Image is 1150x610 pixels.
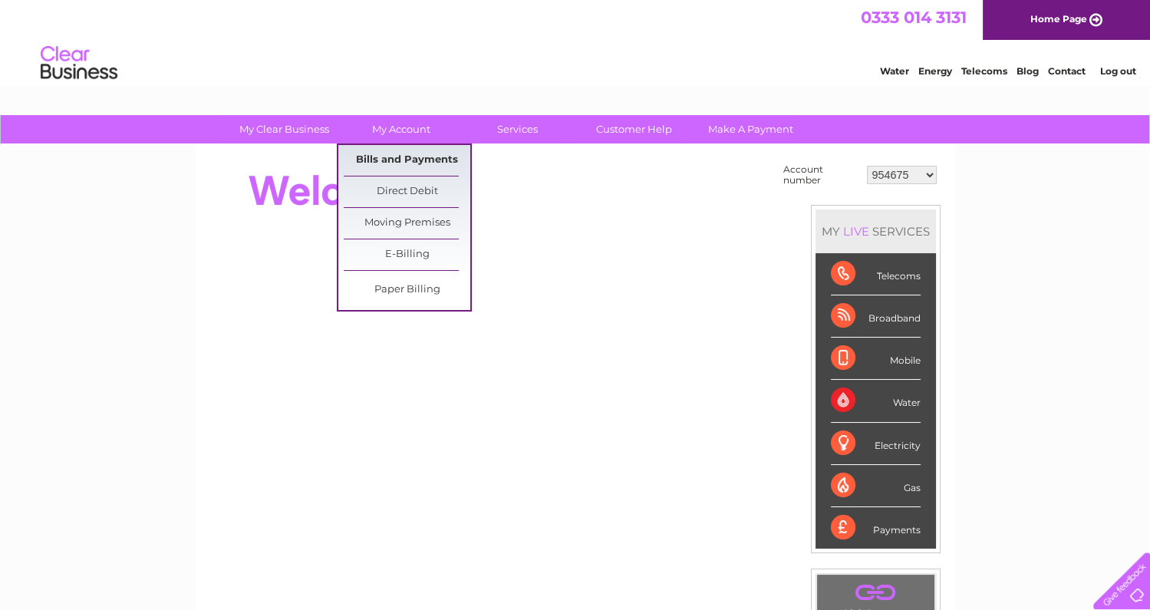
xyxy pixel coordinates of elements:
div: LIVE [840,224,872,239]
a: Blog [1017,65,1039,77]
td: Account number [779,160,863,190]
div: Water [831,380,921,422]
div: Electricity [831,423,921,465]
a: Bills and Payments [344,145,470,176]
a: Moving Premises [344,208,470,239]
a: Direct Debit [344,176,470,207]
a: Contact [1048,65,1086,77]
a: Telecoms [961,65,1007,77]
div: Payments [831,507,921,549]
a: Log out [1099,65,1135,77]
a: Customer Help [571,115,697,143]
a: Energy [918,65,952,77]
a: My Account [338,115,464,143]
div: Gas [831,465,921,507]
div: MY SERVICES [816,209,936,253]
a: My Clear Business [221,115,348,143]
a: . [821,579,931,605]
a: Services [454,115,581,143]
a: E-Billing [344,239,470,270]
div: Telecoms [831,253,921,295]
a: Water [880,65,909,77]
div: Broadband [831,295,921,338]
a: 0333 014 3131 [861,8,967,27]
img: logo.png [40,40,118,87]
div: Mobile [831,338,921,380]
a: Make A Payment [687,115,814,143]
a: Paper Billing [344,275,470,305]
div: Clear Business is a trading name of Verastar Limited (registered in [GEOGRAPHIC_DATA] No. 3667643... [213,8,938,74]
